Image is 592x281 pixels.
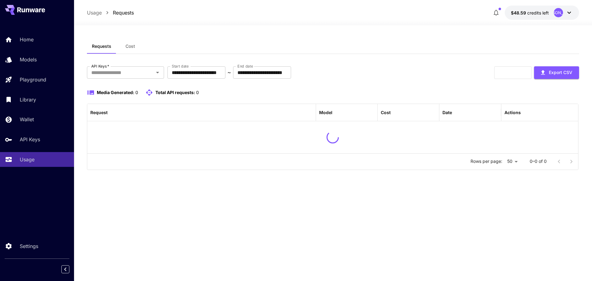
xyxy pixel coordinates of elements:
[20,76,46,83] p: Playground
[505,6,579,20] button: $48.58631H[PERSON_NAME]
[61,265,69,273] button: Collapse sidebar
[534,66,579,79] button: Export CSV
[87,9,134,16] nav: breadcrumb
[135,90,138,95] span: 0
[20,96,36,103] p: Library
[172,64,189,69] label: Start date
[237,64,253,69] label: End date
[381,110,391,115] div: Cost
[319,110,332,115] div: Model
[125,43,135,49] span: Cost
[505,157,520,166] div: 50
[228,69,231,76] p: ~
[196,90,199,95] span: 0
[527,10,549,15] span: credits left
[442,110,452,115] div: Date
[91,64,109,69] label: API Keys
[97,90,134,95] span: Media Generated:
[113,9,134,16] a: Requests
[20,136,40,143] p: API Keys
[471,158,502,164] p: Rows per page:
[90,110,108,115] div: Request
[554,8,563,17] div: H[PERSON_NAME]
[92,43,111,49] span: Requests
[20,116,34,123] p: Wallet
[155,90,195,95] span: Total API requests:
[20,156,35,163] p: Usage
[511,10,549,16] div: $48.58631
[66,264,74,275] div: Collapse sidebar
[87,9,102,16] a: Usage
[20,36,34,43] p: Home
[511,10,527,15] span: $48.59
[20,242,38,250] p: Settings
[20,56,37,63] p: Models
[530,158,547,164] p: 0–0 of 0
[504,110,521,115] div: Actions
[153,68,162,77] button: Open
